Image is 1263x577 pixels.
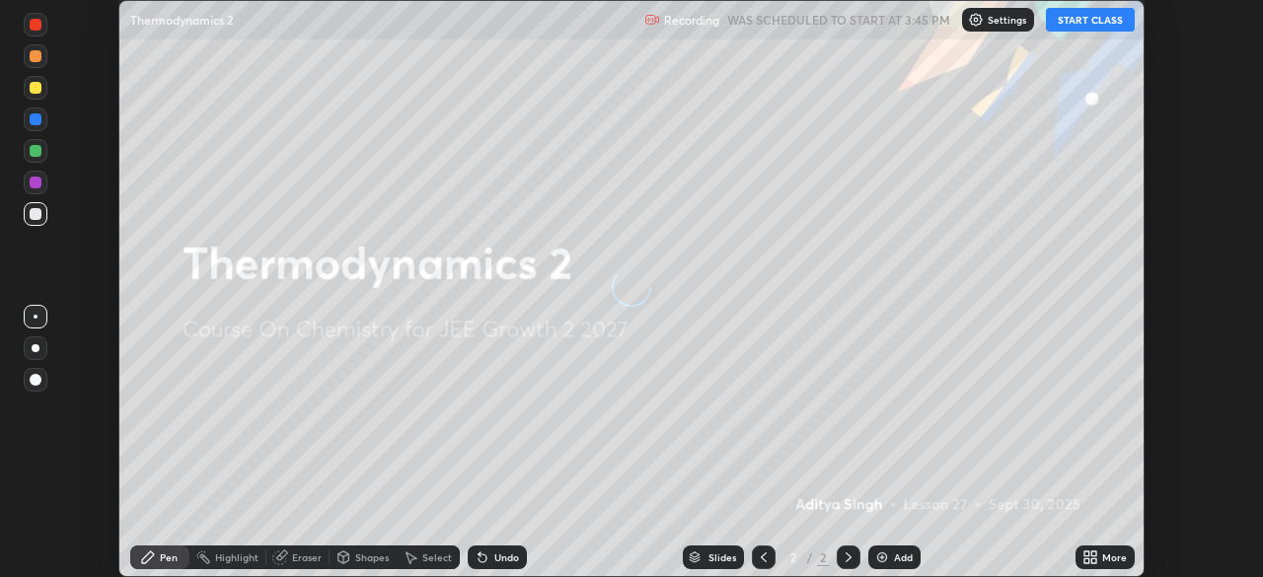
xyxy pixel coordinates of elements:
div: Select [422,552,452,562]
div: Highlight [215,552,259,562]
div: Slides [708,552,736,562]
div: Add [894,552,913,562]
div: Eraser [292,552,322,562]
img: add-slide-button [874,549,890,565]
div: 2 [783,551,803,563]
p: Settings [988,15,1026,25]
div: Pen [160,552,178,562]
div: 2 [817,548,829,566]
div: Undo [494,552,519,562]
p: Recording [664,13,719,28]
p: Thermodynamics 2 [130,12,233,28]
img: recording.375f2c34.svg [644,12,660,28]
div: / [807,551,813,563]
div: More [1102,552,1127,562]
h5: WAS SCHEDULED TO START AT 3:45 PM [727,11,950,29]
button: START CLASS [1046,8,1135,32]
div: Shapes [355,552,389,562]
img: class-settings-icons [968,12,984,28]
